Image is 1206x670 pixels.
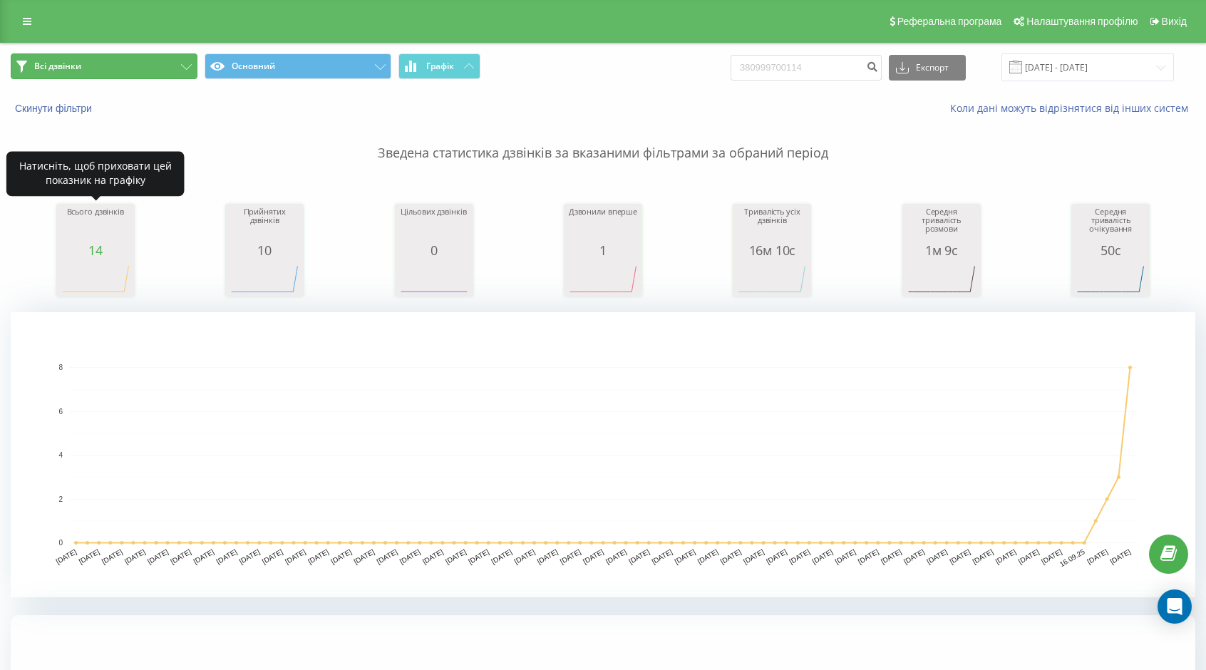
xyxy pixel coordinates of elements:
text: [DATE] [810,547,834,565]
span: Вихід [1162,16,1187,27]
div: 1 [567,243,639,257]
text: [DATE] [696,547,720,565]
svg: A chart. [398,257,470,300]
div: Дзвонили вперше [567,207,639,243]
text: [DATE] [1086,547,1109,565]
text: 2 [58,495,63,503]
text: [DATE] [169,547,192,565]
svg: A chart. [11,312,1195,597]
text: [DATE] [1108,547,1132,565]
button: Основний [205,53,391,79]
div: Прийнятих дзвінків [229,207,300,243]
text: 6 [58,408,63,416]
text: [DATE] [444,547,468,565]
div: Цільових дзвінків [398,207,470,243]
svg: A chart. [1075,257,1146,300]
text: [DATE] [1017,547,1041,565]
span: Налаштування профілю [1026,16,1138,27]
svg: A chart. [736,257,808,300]
text: [DATE] [55,547,78,565]
p: Зведена статистика дзвінків за вказаними фільтрами за обраний період [11,115,1195,163]
button: Всі дзвінки [11,53,197,79]
text: [DATE] [421,547,445,565]
text: 16.09.25 [1058,547,1087,568]
text: 0 [58,539,63,547]
a: Коли дані можуть відрізнятися вiд інших систем [950,101,1195,115]
text: [DATE] [674,547,697,565]
text: [DATE] [788,547,811,565]
div: 50с [1075,243,1146,257]
text: [DATE] [146,547,170,565]
button: Експорт [889,55,966,81]
text: [DATE] [398,547,422,565]
div: 10 [229,243,300,257]
text: [DATE] [215,547,239,565]
button: Графік [398,53,480,79]
span: Графік [426,61,454,71]
text: [DATE] [284,547,307,565]
text: [DATE] [376,547,399,565]
text: [DATE] [857,547,880,565]
div: 16м 10с [736,243,808,257]
text: [DATE] [490,547,513,565]
text: [DATE] [880,547,903,565]
text: [DATE] [604,547,628,565]
text: [DATE] [329,547,353,565]
div: Open Intercom Messenger [1158,589,1192,624]
text: [DATE] [834,547,857,565]
text: [DATE] [627,547,651,565]
text: [DATE] [742,547,766,565]
div: Середня тривалість розмови [906,207,977,243]
text: [DATE] [78,547,101,565]
text: [DATE] [582,547,605,565]
text: [DATE] [536,547,560,565]
text: [DATE] [948,547,971,565]
input: Пошук за номером [731,55,882,81]
text: 4 [58,451,63,459]
text: [DATE] [306,547,330,565]
text: [DATE] [902,547,926,565]
div: Середня тривалість очікування [1075,207,1146,243]
div: 0 [398,243,470,257]
svg: A chart. [60,257,131,300]
text: 8 [58,364,63,371]
text: [DATE] [559,547,582,565]
text: [DATE] [925,547,949,565]
text: [DATE] [467,547,490,565]
div: Тривалість усіх дзвінків [736,207,808,243]
div: 1м 9с [906,243,977,257]
text: [DATE] [719,547,743,565]
svg: A chart. [229,257,300,300]
text: [DATE] [192,547,215,565]
text: [DATE] [650,547,674,565]
button: Скинути фільтри [11,102,99,115]
text: [DATE] [352,547,376,565]
text: [DATE] [100,547,124,565]
span: Реферальна програма [897,16,1002,27]
svg: A chart. [567,257,639,300]
text: [DATE] [1040,547,1063,565]
div: Всього дзвінків [60,207,131,243]
text: [DATE] [123,547,147,565]
div: 14 [60,243,131,257]
text: [DATE] [238,547,262,565]
text: [DATE] [261,547,284,565]
text: [DATE] [513,547,537,565]
text: [DATE] [971,547,995,565]
svg: A chart. [906,257,977,300]
text: [DATE] [994,547,1018,565]
text: [DATE] [765,547,788,565]
div: Натисніть, щоб приховати цей показник на графіку [6,151,185,196]
span: Всі дзвінки [34,61,81,72]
